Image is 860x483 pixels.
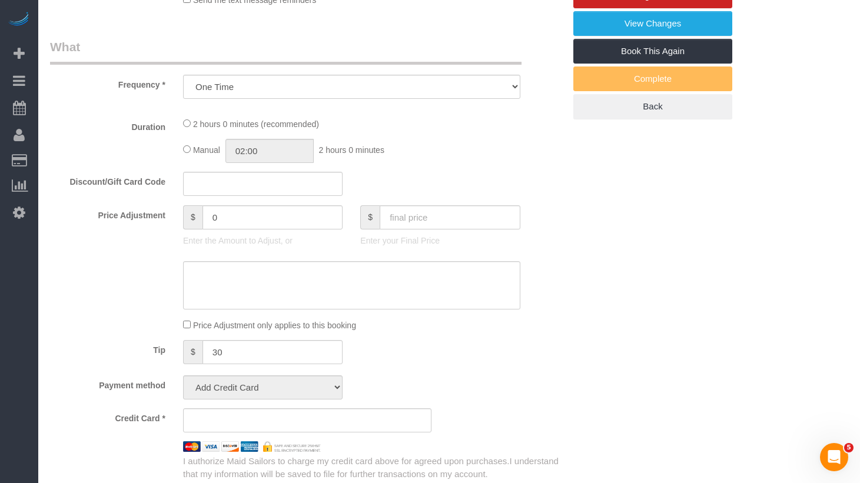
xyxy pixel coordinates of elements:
img: credit cards [174,441,330,452]
input: final price [380,205,520,229]
label: Credit Card * [41,408,174,424]
iframe: Intercom live chat [820,443,848,471]
div: I authorize Maid Sailors to charge my credit card above for agreed upon purchases. [174,455,573,480]
label: Discount/Gift Card Code [41,172,174,188]
span: Price Adjustment only applies to this booking [193,321,356,330]
label: Tip [41,340,174,356]
iframe: Secure card payment input frame [193,415,421,425]
p: Enter your Final Price [360,235,520,247]
p: Enter the Amount to Adjust, or [183,235,343,247]
span: $ [183,205,202,229]
span: 5 [844,443,854,452]
img: Automaid Logo [7,12,31,28]
a: Book This Again [573,39,732,64]
a: Back [573,94,732,119]
span: 2 hours 0 minutes (recommended) [193,119,319,129]
span: Manual [193,145,220,155]
span: I understand that my information will be saved to file for further transactions on my account. [183,456,559,478]
label: Payment method [41,375,174,391]
legend: What [50,38,522,65]
span: $ [183,340,202,364]
label: Duration [41,117,174,133]
label: Price Adjustment [41,205,174,221]
span: 2 hours 0 minutes [319,145,384,155]
span: $ [360,205,380,229]
label: Frequency * [41,75,174,91]
a: View Changes [573,11,732,36]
